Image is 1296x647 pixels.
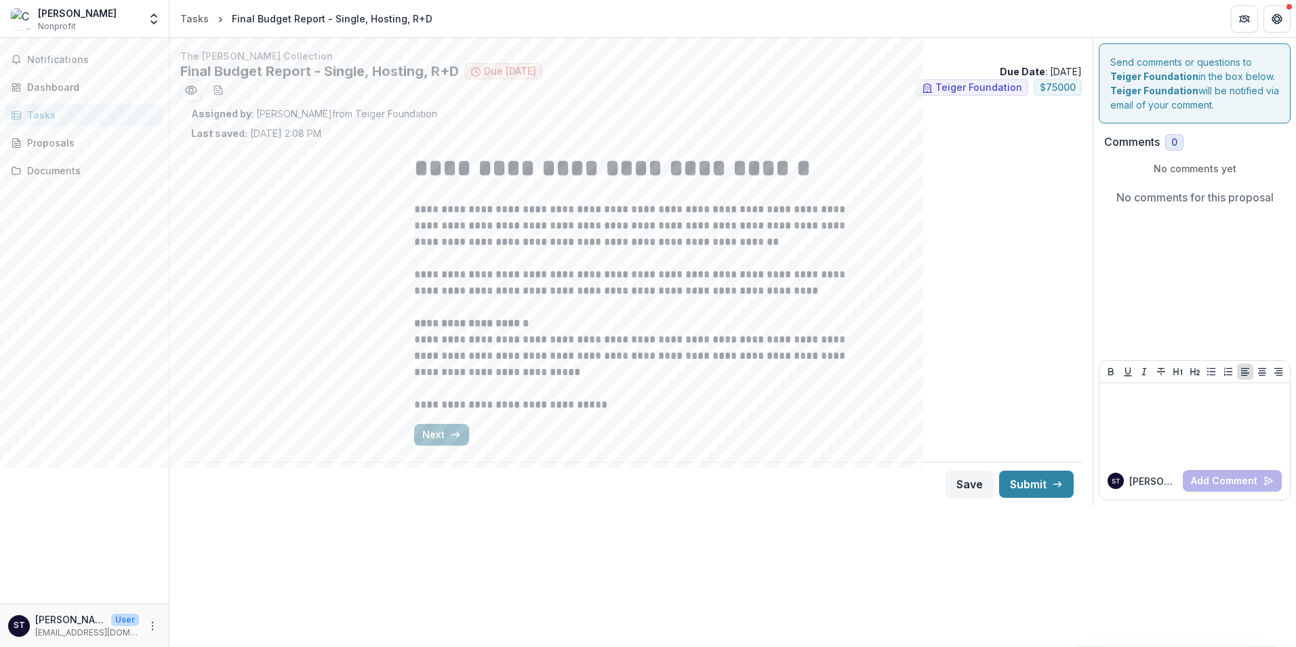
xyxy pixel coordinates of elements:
[207,79,229,101] button: download-word-button
[1000,64,1082,79] p: : [DATE]
[232,12,432,26] div: Final Budget Report - Single, Hosting, R+D
[27,80,153,94] div: Dashboard
[175,9,214,28] a: Tasks
[1103,364,1119,380] button: Bold
[191,106,1071,121] p: : [PERSON_NAME] from Teiger Foundation
[27,54,158,66] span: Notifications
[1263,5,1291,33] button: Get Help
[180,63,459,79] h2: Final Budget Report - Single, Hosting, R+D
[180,79,202,101] button: Preview c3dd7426-7b0c-4690-91cd-f17869aaad43.pdf
[1099,43,1291,123] div: Send comments or questions to in the box below. will be notified via email of your comment.
[180,12,209,26] div: Tasks
[27,108,153,122] div: Tasks
[180,49,1082,63] p: The [PERSON_NAME] Collection
[5,159,163,182] a: Documents
[5,76,163,98] a: Dashboard
[1203,364,1219,380] button: Bullet List
[14,621,25,630] div: Sara Trautman-Yegenoglu
[1040,82,1076,94] span: $ 75000
[1104,136,1160,149] h2: Comments
[175,9,438,28] nav: breadcrumb
[1220,364,1236,380] button: Ordered List
[191,126,321,140] p: [DATE] 2:08 PM
[27,163,153,178] div: Documents
[144,618,161,634] button: More
[11,8,33,30] img: Camille Brown
[935,82,1022,94] span: Teiger Foundation
[999,471,1074,498] button: Submit
[1270,364,1287,380] button: Align Right
[38,20,76,33] span: Nonprofit
[484,66,536,77] span: Due [DATE]
[1237,364,1253,380] button: Align Left
[35,627,139,639] p: [EMAIL_ADDRESS][DOMAIN_NAME]
[191,108,251,119] strong: Assigned by
[1000,66,1045,77] strong: Due Date
[111,614,139,626] p: User
[1112,478,1120,485] div: Sara Trautman-Yegenoglu
[1110,85,1198,96] strong: Teiger Foundation
[1170,364,1186,380] button: Heading 1
[1120,364,1136,380] button: Underline
[1116,189,1274,205] p: No comments for this proposal
[191,128,247,139] strong: Last saved:
[1104,161,1285,176] p: No comments yet
[946,471,994,498] button: Save
[1136,364,1152,380] button: Italicize
[1183,470,1282,492] button: Add Comment
[5,104,163,126] a: Tasks
[35,612,106,627] p: [PERSON_NAME]
[1231,5,1258,33] button: Partners
[144,5,163,33] button: Open entity switcher
[1153,364,1169,380] button: Strike
[1129,474,1177,488] p: [PERSON_NAME]
[1110,71,1198,82] strong: Teiger Foundation
[1187,364,1203,380] button: Heading 2
[27,136,153,150] div: Proposals
[1254,364,1270,380] button: Align Center
[5,132,163,154] a: Proposals
[414,424,469,446] button: Next
[5,49,163,71] button: Notifications
[1171,137,1177,149] span: 0
[38,6,117,20] div: [PERSON_NAME]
